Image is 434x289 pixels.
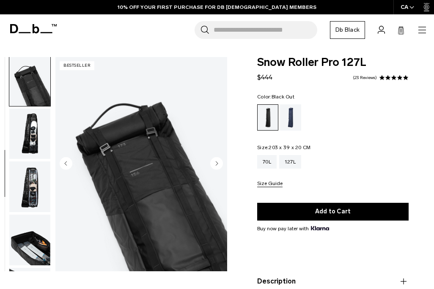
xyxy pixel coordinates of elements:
a: 23 reviews [353,76,377,80]
a: 127L [279,155,301,169]
button: Snow_roller_pro_black_out_new_db4.png [9,214,51,266]
button: Size Guide [257,181,283,187]
button: Snow_roller_pro_black_out_new_db3.png [9,55,51,106]
img: Snow_roller_pro_black_out_new_db4.png [9,215,50,265]
a: Db Black [330,21,365,39]
button: Description [257,276,409,286]
button: Snow_roller_pro_black_out_new_db2.png [9,161,51,213]
span: $444 [257,73,272,81]
a: 10% OFF YOUR FIRST PURCHASE FOR DB [DEMOGRAPHIC_DATA] MEMBERS [118,3,316,11]
button: Previous slide [60,157,72,171]
button: Add to Cart [257,203,409,221]
a: 70L [257,155,277,169]
a: Blue Hour [280,104,301,131]
span: Black Out [272,94,294,100]
img: Snow_roller_pro_black_out_new_db5.png [9,109,50,159]
span: 203 x 39 x 20 CM [269,144,310,150]
legend: Color: [257,94,294,99]
span: Snow Roller Pro 127L [257,57,409,68]
legend: Size: [257,145,310,150]
img: Snow_roller_pro_black_out_new_db3.png [55,57,227,271]
a: Black Out [257,104,278,131]
img: Snow_roller_pro_black_out_new_db2.png [9,161,50,212]
li: 6 / 10 [55,57,227,271]
img: {"height" => 20, "alt" => "Klarna"} [311,226,329,230]
button: Next slide [210,157,223,171]
p: Bestseller [60,61,94,70]
img: Snow_roller_pro_black_out_new_db3.png [9,55,50,106]
span: Buy now pay later with [257,225,329,232]
button: Snow_roller_pro_black_out_new_db5.png [9,108,51,160]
